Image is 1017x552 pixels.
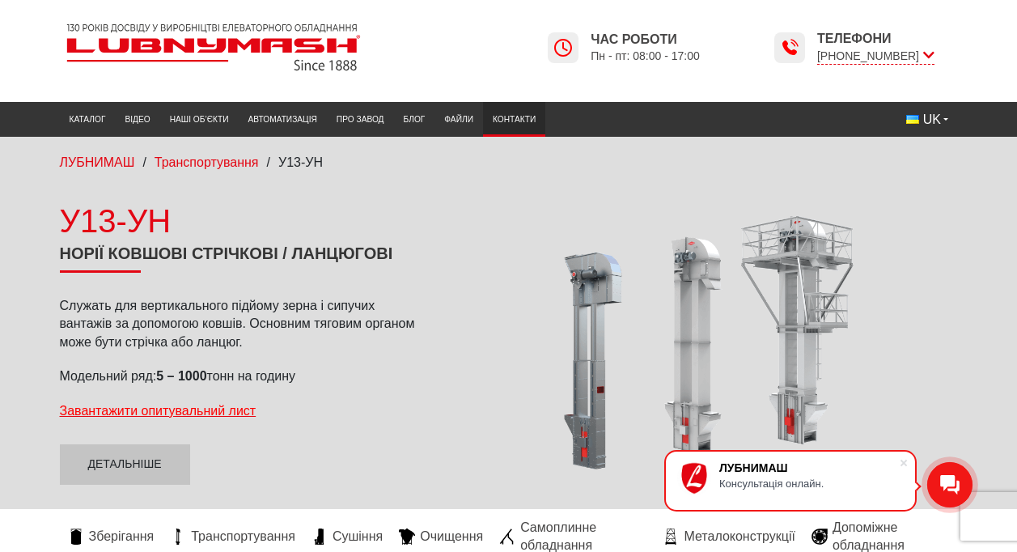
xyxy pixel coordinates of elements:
[655,528,803,546] a: Металоконструкції
[60,106,116,133] a: Каталог
[923,111,941,129] span: UK
[817,30,934,48] span: Телефони
[780,38,799,57] img: Lubnymash time icon
[434,106,483,133] a: Файли
[60,404,256,418] a: Завантажити опитувальний лист
[60,528,163,546] a: Зберігання
[191,528,295,546] span: Транспортування
[239,106,327,133] a: Автоматизація
[60,367,420,385] p: Модельний ряд: тонн на годину
[60,198,420,244] div: У13-УН
[591,31,700,49] span: Час роботи
[115,106,159,133] a: Відео
[155,155,259,169] a: Транспортування
[591,49,700,64] span: Пн - пт: 08:00 - 17:00
[483,106,545,133] a: Контакти
[303,528,391,546] a: Сушіння
[89,528,155,546] span: Зберігання
[267,155,270,169] span: /
[553,38,573,57] img: Lubnymash time icon
[420,528,483,546] span: Очищення
[391,528,491,546] a: Очищення
[156,369,206,383] strong: 5 – 1000
[817,48,934,65] span: [PHONE_NUMBER]
[60,244,420,273] h1: Норії ковшові стрічкові / ланцюгові
[333,528,383,546] span: Сушіння
[906,115,919,124] img: Українська
[278,155,323,169] span: У13-УН
[60,17,367,78] img: Lubnymash
[684,528,795,546] span: Металоконструкції
[327,106,394,133] a: Про завод
[60,155,135,169] a: ЛУБНИМАШ
[896,106,958,134] button: UK
[719,461,899,474] div: ЛУБНИМАШ
[160,106,239,133] a: Наші об’єкти
[60,444,190,485] a: Детальніше
[162,528,303,546] a: Транспортування
[719,478,899,490] div: Консультація онлайн.
[394,106,435,133] a: Блог
[60,297,420,351] p: Служать для вертикального підйому зерна і сипучих вантажів за допомогою ковшів. Основним тяговим ...
[142,155,146,169] span: /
